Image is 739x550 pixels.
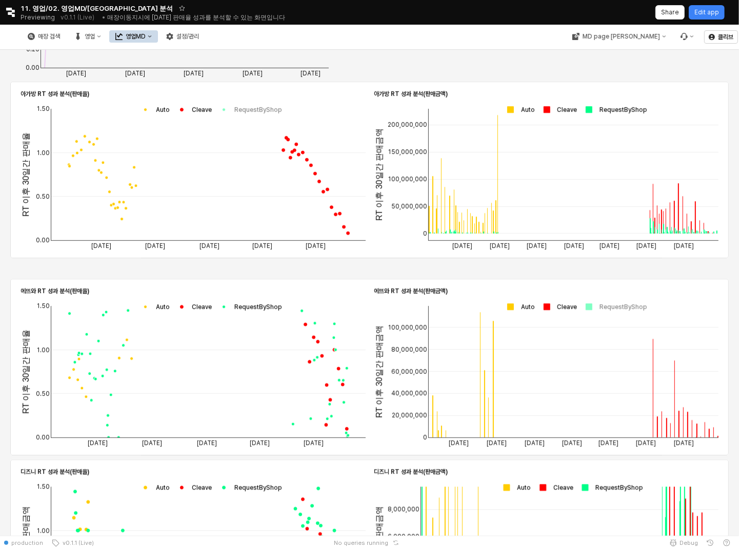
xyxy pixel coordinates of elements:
div: MD page [PERSON_NAME] [583,33,660,40]
strong: 디즈니 RT 성과 분석(판매금액) [374,468,448,476]
button: 영업 [68,30,107,43]
button: v0.1.1 (Live) [47,536,98,550]
span: Debug [680,539,698,547]
div: Menu item 6 [674,30,700,43]
button: 매장 검색 [22,30,66,43]
span: 11. 영업/02. 영업MD/[GEOGRAPHIC_DATA] 분석 [21,3,173,13]
div: 영업MD [126,33,146,40]
button: MD page [PERSON_NAME] [566,30,672,43]
button: Edit app [689,5,725,20]
button: Releases and History [55,10,100,25]
div: 매장 검색 [38,33,60,40]
button: 영업MD [109,30,158,43]
p: v0.1.1 (Live) [61,13,94,22]
span: • [102,13,106,21]
button: 클리브 [704,30,738,44]
span: Previewing [21,12,55,23]
button: Debug [665,536,702,550]
strong: 아가방 RT 성과 분석(판매율) [21,90,89,98]
span: production [11,539,43,547]
strong: 에뜨와 RT 성과 분석(판매율) [21,288,89,295]
button: Add app to favorites [177,3,187,13]
p: Edit app [694,8,719,16]
div: 설정/관리 [176,33,199,40]
strong: 디즈니 RT 성과 분석(판매율) [21,468,89,476]
strong: 에뜨와 RT 성과 분석(판매금액) [374,288,448,295]
div: 영업 [85,33,95,40]
strong: 아가방 RT 성과 분석(판매금액) [374,90,448,98]
p: 클리브 [718,33,733,41]
span: No queries running [334,539,389,547]
button: Help [718,536,735,550]
span: v0.1.1 (Live) [59,539,94,547]
span: 매장이동지시에 [DATE] 판매율 성과를 분석할 수 있는 화면입니다 [107,13,285,21]
button: 설정/관리 [160,30,205,43]
div: MD page 이동 [566,30,672,43]
div: Previewing v0.1.1 (Live) [21,10,100,25]
p: Share [661,8,679,16]
button: Share app [655,5,685,20]
button: Reset app state [391,540,401,546]
button: History [702,536,718,550]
